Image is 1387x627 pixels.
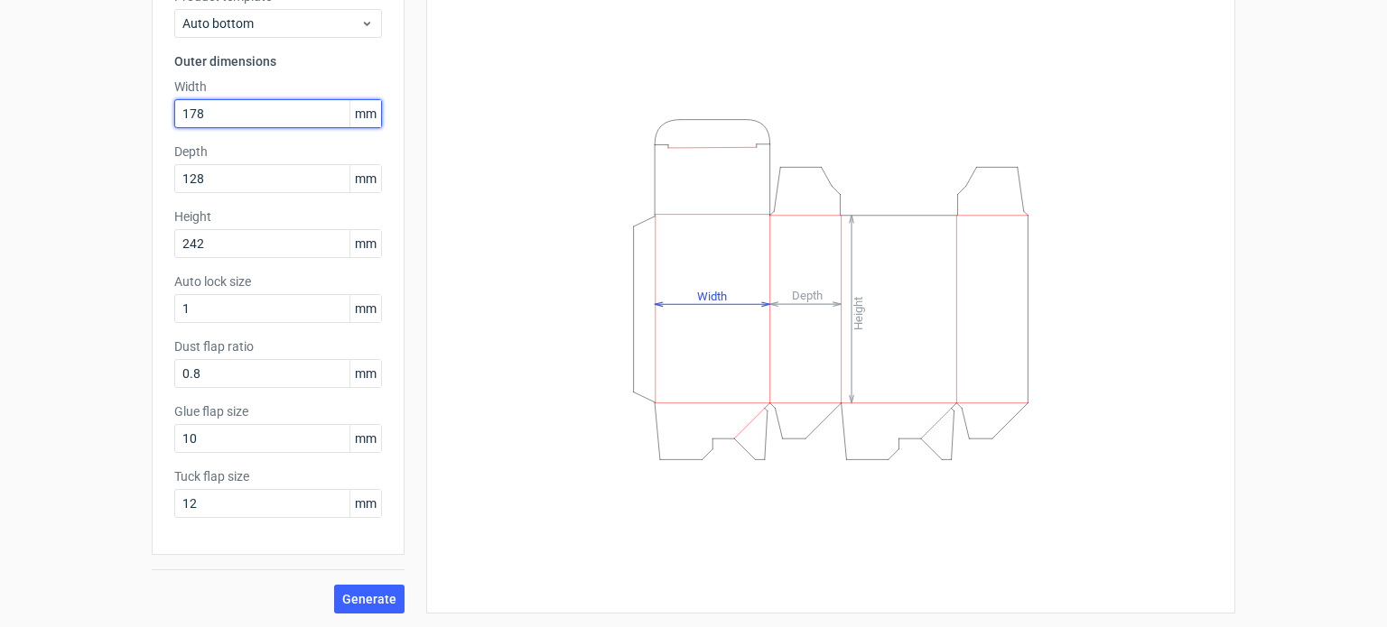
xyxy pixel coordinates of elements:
span: mm [349,490,381,517]
span: mm [349,360,381,387]
label: Dust flap ratio [174,337,382,355]
span: Generate [342,593,396,605]
label: Width [174,78,382,96]
span: mm [349,165,381,192]
tspan: Height [852,296,865,329]
label: Height [174,207,382,226]
tspan: Depth [792,289,823,302]
span: mm [349,100,381,127]
label: Glue flap size [174,402,382,420]
label: Depth [174,143,382,161]
label: Auto lock size [174,272,382,290]
span: Auto bottom [182,14,360,32]
button: Generate [334,585,405,613]
span: mm [349,230,381,257]
span: mm [349,425,381,452]
h3: Outer dimensions [174,52,382,70]
tspan: Width [697,289,727,302]
span: mm [349,295,381,322]
label: Tuck flap size [174,467,382,485]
